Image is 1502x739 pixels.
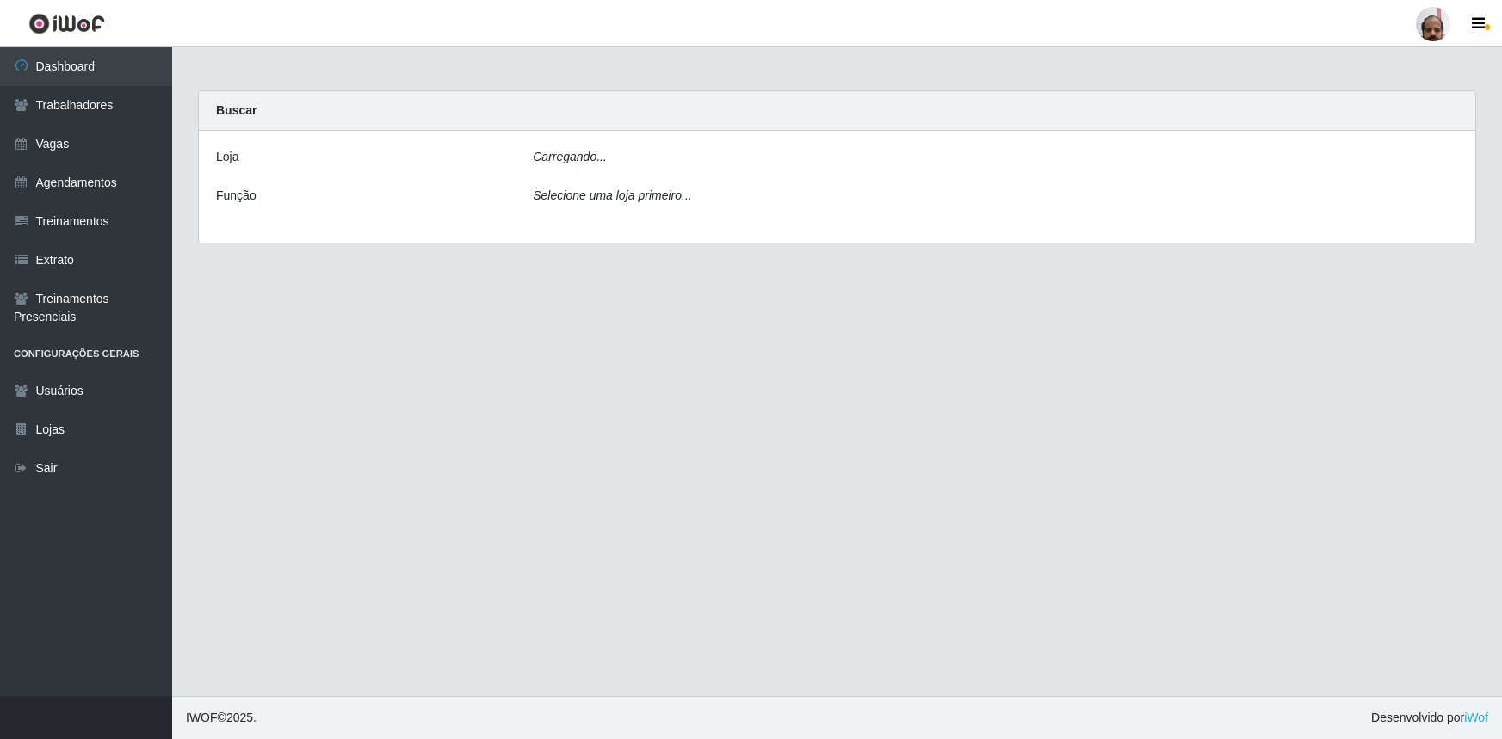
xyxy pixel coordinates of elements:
[533,150,607,163] i: Carregando...
[216,103,257,117] strong: Buscar
[28,13,105,34] img: CoreUI Logo
[1464,711,1488,724] a: iWof
[1371,709,1488,727] span: Desenvolvido por
[216,148,238,166] label: Loja
[533,188,691,202] i: Selecione uma loja primeiro...
[186,711,218,724] span: IWOF
[186,709,257,727] span: © 2025 .
[216,187,257,205] label: Função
